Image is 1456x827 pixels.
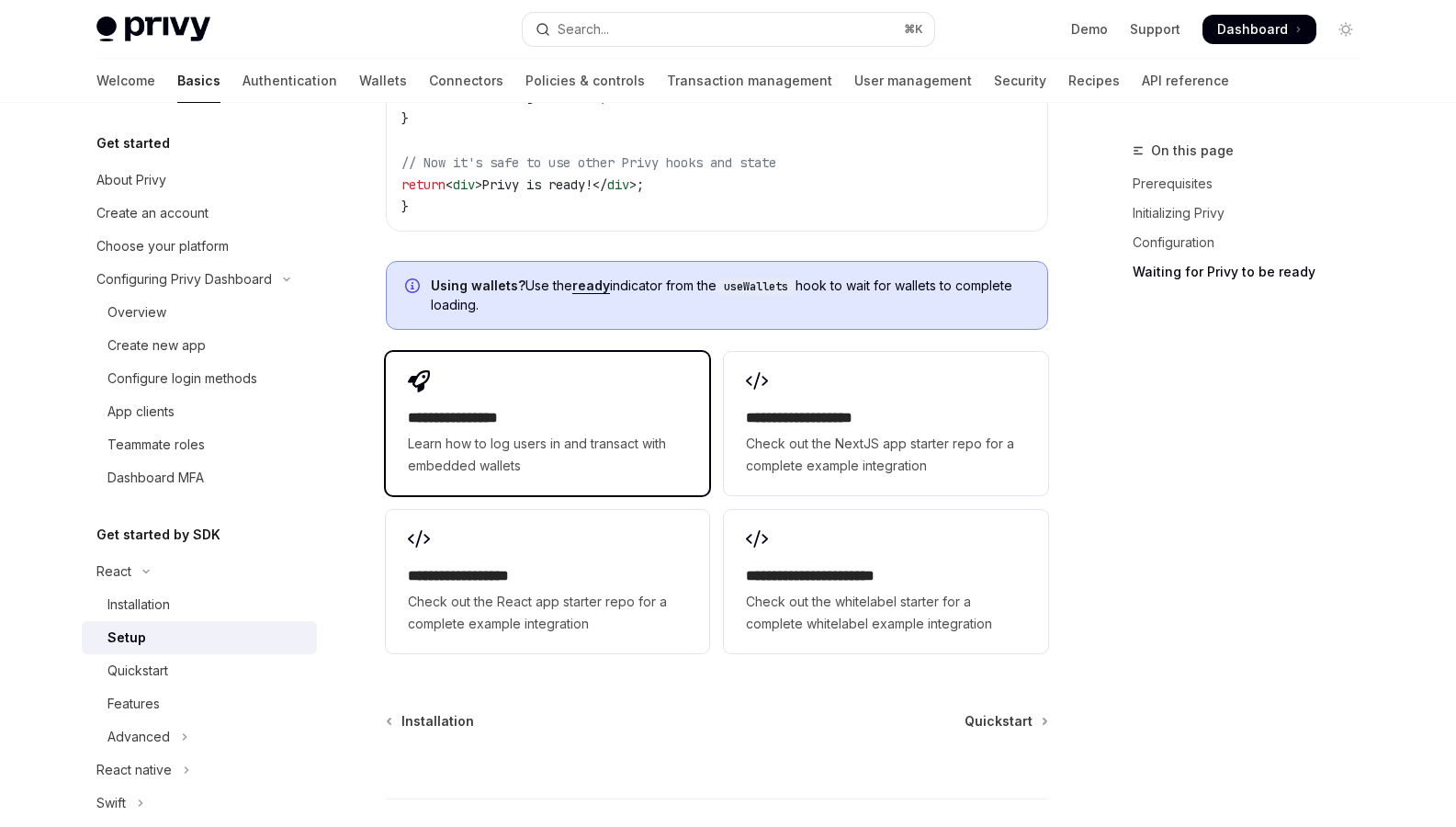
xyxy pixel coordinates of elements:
[408,591,687,635] span: Check out the React app starter repo for a complete example integration
[107,368,257,390] div: Configure login methods
[96,792,126,814] div: Swift
[96,268,272,290] div: Configuring Privy Dashboard
[746,433,1025,477] span: Check out the NextJS app starter repo for a complete example integration
[82,263,317,296] button: Toggle Configuring Privy Dashboard section
[107,334,206,357] div: Create new app
[1151,140,1234,162] span: On this page
[965,712,1046,731] a: Quickstart
[96,235,229,257] div: Choose your platform
[359,59,407,103] a: Wallets
[1071,20,1108,39] a: Demo
[429,59,503,103] a: Connectors
[475,176,482,193] span: >
[107,467,204,489] div: Dashboard MFA
[401,712,474,731] span: Installation
[1202,15,1316,44] a: Dashboard
[82,230,317,263] a: Choose your platform
[1217,20,1288,39] span: Dashboard
[1133,228,1375,257] a: Configuration
[965,712,1033,731] span: Quickstart
[107,660,168,682] div: Quickstart
[431,277,1029,314] span: Use the indicator from the hook to wait for wallets to complete loading.
[607,176,629,193] span: div
[96,132,170,154] h5: Get started
[107,726,170,748] div: Advanced
[107,594,170,616] div: Installation
[482,176,593,193] span: Privy is ready!
[525,59,645,103] a: Policies & controls
[746,591,1025,635] span: Check out the whitelabel starter for a complete whitelabel example integration
[82,362,317,395] a: Configure login methods
[107,434,205,456] div: Teammate roles
[243,59,337,103] a: Authentication
[107,693,160,715] div: Features
[994,59,1046,103] a: Security
[1142,59,1229,103] a: API reference
[1133,257,1375,287] a: Waiting for Privy to be ready
[82,296,317,329] a: Overview
[386,352,709,495] a: **** **** **** *Learn how to log users in and transact with embedded wallets
[96,561,131,583] div: React
[82,753,317,787] button: Toggle React native section
[405,278,423,297] svg: Info
[637,176,644,193] span: ;
[431,278,525,293] strong: Using wallets?
[453,176,475,193] span: div
[82,428,317,461] a: Teammate roles
[177,59,220,103] a: Basics
[82,164,317,197] a: About Privy
[593,176,607,193] span: </
[401,198,409,215] span: }
[82,555,317,588] button: Toggle React section
[96,59,155,103] a: Welcome
[401,110,409,127] span: }
[904,22,923,37] span: ⌘ K
[629,176,637,193] span: >
[82,621,317,654] a: Setup
[1133,169,1375,198] a: Prerequisites
[96,169,166,191] div: About Privy
[96,524,220,546] h5: Get started by SDK
[572,278,610,294] a: ready
[717,278,796,296] code: useWallets
[107,301,166,323] div: Overview
[408,433,687,477] span: Learn how to log users in and transact with embedded wallets
[1133,198,1375,228] a: Initializing Privy
[96,202,209,224] div: Create an account
[724,352,1047,495] a: **** **** **** ****Check out the NextJS app starter repo for a complete example integration
[82,395,317,428] a: App clients
[446,176,453,193] span: <
[523,13,934,46] button: Open search
[386,510,709,653] a: **** **** **** ***Check out the React app starter repo for a complete example integration
[401,154,776,171] span: // Now it's safe to use other Privy hooks and state
[107,401,175,423] div: App clients
[401,176,446,193] span: return
[82,787,317,820] button: Toggle Swift section
[558,18,609,40] div: Search...
[82,461,317,494] a: Dashboard MFA
[667,59,832,103] a: Transaction management
[1068,59,1120,103] a: Recipes
[82,687,317,720] a: Features
[1130,20,1180,39] a: Support
[1331,15,1360,44] button: Toggle dark mode
[82,654,317,687] a: Quickstart
[96,759,172,781] div: React native
[82,329,317,362] a: Create new app
[388,712,474,731] a: Installation
[82,197,317,230] a: Create an account
[107,627,146,649] div: Setup
[854,59,972,103] a: User management
[724,510,1047,653] a: **** **** **** **** ***Check out the whitelabel starter for a complete whitelabel example integra...
[82,588,317,621] a: Installation
[82,720,317,753] button: Toggle Advanced section
[96,17,210,42] img: light logo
